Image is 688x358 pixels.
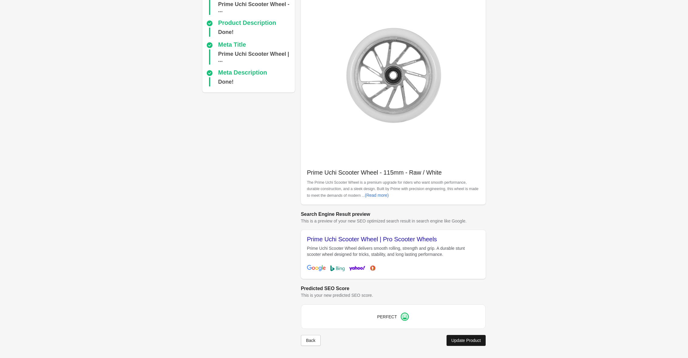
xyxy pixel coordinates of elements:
[301,219,467,223] span: This is a preview of your new SEO optimized search result in search engine like Google.
[307,180,479,198] span: The Prime Uchi Scooter Wheel is a premium upgrade for riders who want smooth performance, durable...
[367,265,378,271] img: duckduckgo-9296ea666b33cc21a1b3646608c049a2adb471023ec4547030f9c0888b093ea3.png
[218,77,234,86] div: Done!
[400,312,410,321] img: happy.png
[307,236,437,243] span: Prime Uchi Scooter Wheel | Pro Scooter Wheels
[301,293,373,298] span: This is your new predicted SEO score.
[447,335,486,346] button: Update Product
[218,69,267,77] div: Meta Description
[363,190,391,201] button: (Read more)
[218,42,246,49] div: Meta Title
[365,193,389,198] div: (Read more)
[218,20,276,27] div: Product Description
[301,211,486,218] h2: Search Engine Result preview
[306,338,315,343] div: Back
[301,335,321,346] button: Back
[301,285,486,292] h2: Predicted SEO Score
[330,265,345,271] img: bing-b792579f80685e49055916f9e67a0c8ab2d0b2400f22ee539d8172f7144135be.png
[218,28,234,37] div: Done!
[349,264,365,273] img: yahoo-cf26812ce9192cbb6d8fdd3b07898d376d74e5974f6533aaba4bf5d5b451289c.png
[307,265,326,271] img: google-7db8ea4f97d2f7e91f6dc04224da29ca421b9c864e7b870c42f5917e299b1774.png
[377,314,397,319] span: PERFECT
[307,168,480,177] p: Prime Uchi Scooter Wheel - 115mm - Raw / White
[218,49,292,65] div: Prime Uchi Scooter Wheel | Pro Scooter Wheels
[307,246,465,257] span: Prime Uchi Scooter Wheel delivers smooth rolling, strength and grip. A durable stunt scooter whee...
[451,338,481,343] div: Update Product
